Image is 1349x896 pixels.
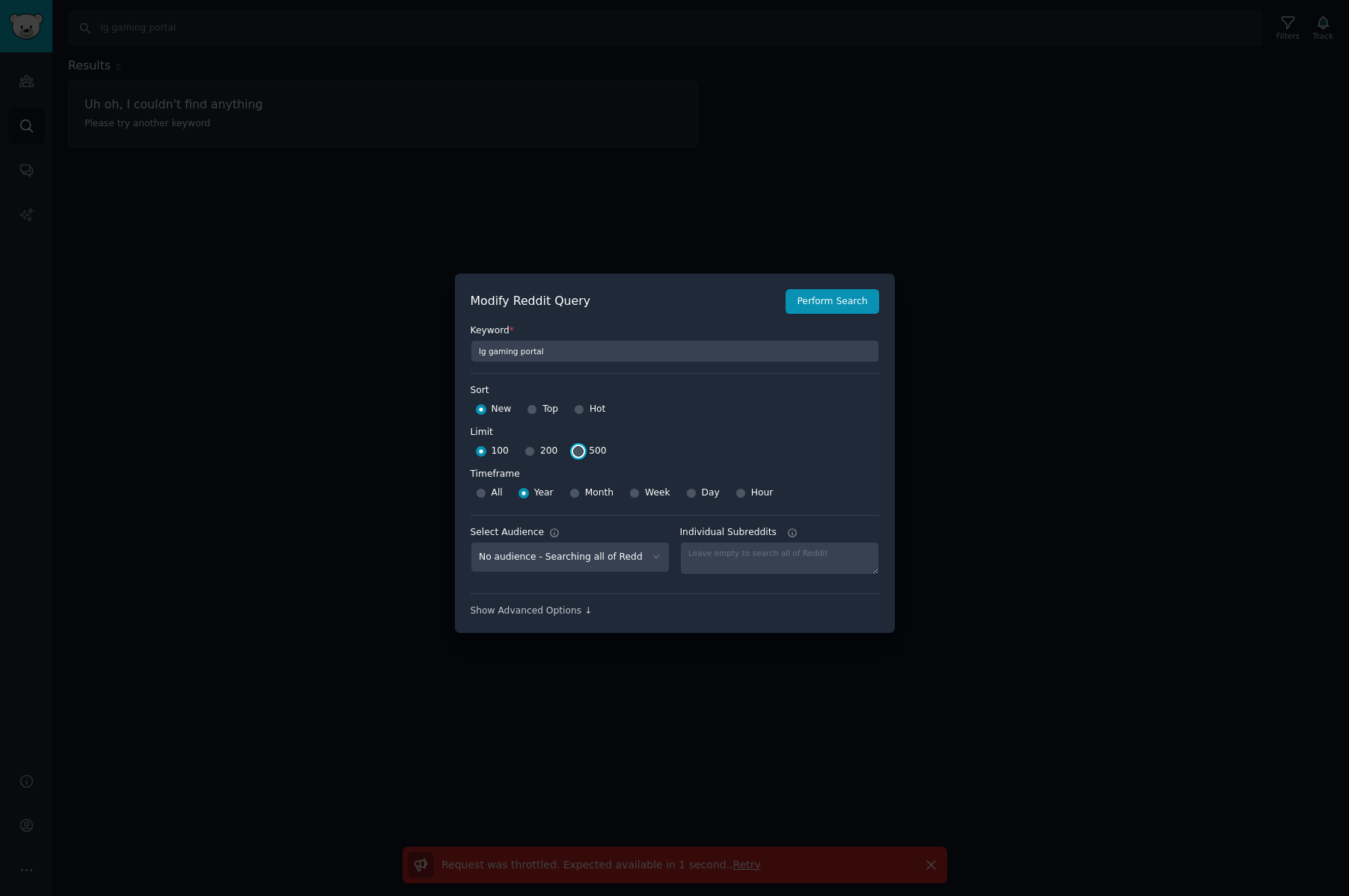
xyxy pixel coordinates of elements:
span: 100 [492,445,509,458]
label: Sort [471,384,879,398]
span: All [492,486,503,500]
h2: Modify Reddit Query [471,292,778,311]
span: Year [534,486,554,500]
span: Week [645,486,670,500]
span: Day [702,486,720,500]
span: New [492,403,512,416]
span: Month [585,486,614,500]
div: Select Audience [471,526,545,540]
div: Limit [471,426,493,439]
button: Perform Search [786,289,878,315]
span: Top [542,403,558,416]
label: Timeframe [471,463,879,481]
label: Individual Subreddits [680,526,879,540]
div: Show Advanced Options ↓ [471,605,879,618]
span: 500 [589,445,606,458]
span: 200 [540,445,557,458]
span: Hot [590,403,606,416]
label: Keyword [471,324,879,338]
input: Keyword to search on Reddit [471,340,879,362]
span: Hour [751,486,774,500]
